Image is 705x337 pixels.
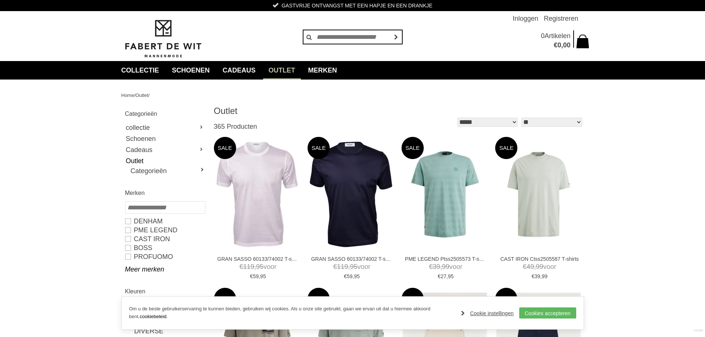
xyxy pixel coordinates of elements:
h2: Kleuren [125,287,205,296]
a: Schoenen [125,133,205,144]
span: € [554,41,557,49]
a: Outlet [263,61,301,80]
span: 95 [448,273,454,279]
h2: Merken [125,188,205,198]
a: Cadeaus [125,144,205,155]
span: € [438,273,441,279]
a: PROFUOMO [125,252,205,261]
span: , [348,263,350,270]
img: GRAN SASSO 60133/74002 T-shirts [310,142,392,247]
span: , [534,263,536,270]
span: 39 [433,263,440,270]
span: , [353,273,354,279]
span: , [440,263,442,270]
span: voor [405,262,486,272]
a: Outlet [135,92,148,98]
span: € [523,263,527,270]
img: CAST IRON Ctss2505587 T-shirts [495,151,582,238]
span: 95 [256,263,263,270]
span: € [344,273,347,279]
a: BOSS [125,243,205,252]
span: Artikelen [544,32,570,40]
span: 95 [350,263,357,270]
a: Divide [694,326,703,335]
span: , [254,263,256,270]
a: Cookies accepteren [519,307,576,319]
span: , [561,41,563,49]
p: Om u de beste gebruikerservaring te kunnen bieden, gebruiken wij cookies. Als u onze site gebruik... [129,305,454,321]
a: CAST IRON Ctss2505587 T-shirts [499,256,580,262]
a: Meer merken [125,265,205,274]
a: GRAN SASSO 60133/74002 T-shirts [217,256,299,262]
span: , [540,273,542,279]
span: 99 [442,263,449,270]
span: 0 [541,32,544,40]
img: Fabert de Wit [121,19,205,59]
span: 49 [527,263,534,270]
a: GRAN SASSO 60133/74002 T-shirts [311,256,393,262]
span: 00 [563,41,570,49]
span: 0 [557,41,561,49]
span: voor [499,262,580,272]
span: , [446,273,448,279]
h1: Outlet [214,105,399,117]
span: voor [217,262,299,272]
a: Schoenen [167,61,215,80]
a: collectie [116,61,165,80]
a: Cadeaus [217,61,261,80]
a: PME LEGEND Ptss2505573 T-shirts [405,256,486,262]
a: Cookie instellingen [461,308,514,319]
span: 99 [542,273,548,279]
a: Registreren [544,11,578,26]
a: PME LEGEND [125,226,205,235]
span: € [239,263,243,270]
h2: Categorieën [125,109,205,118]
span: 119 [337,263,348,270]
a: Inloggen [513,11,538,26]
span: 59 [253,273,259,279]
a: DIVERSE [125,326,205,336]
span: 39 [534,273,540,279]
img: PME LEGEND Ptss2505573 T-shirts [402,151,489,238]
span: 27 [441,273,447,279]
span: € [250,273,253,279]
span: 119 [243,263,254,270]
a: Merken [303,61,343,80]
a: Outlet [125,155,205,166]
span: / [134,92,135,98]
a: collectie [125,122,205,133]
img: GRAN SASSO 60133/74002 T-shirts [216,142,298,247]
span: € [333,263,337,270]
span: voor [311,262,393,272]
a: DENHAM [125,217,205,226]
a: CAST IRON [125,235,205,243]
span: / [148,92,150,98]
span: 99 [536,263,543,270]
a: cookiebeleid [140,314,166,319]
span: 59 [347,273,353,279]
a: Categorieën [131,166,205,175]
span: 365 Producten [214,123,257,130]
span: , [259,273,260,279]
span: € [532,273,535,279]
span: € [429,263,433,270]
span: 95 [354,273,360,279]
span: 95 [260,273,266,279]
a: Home [121,92,134,98]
